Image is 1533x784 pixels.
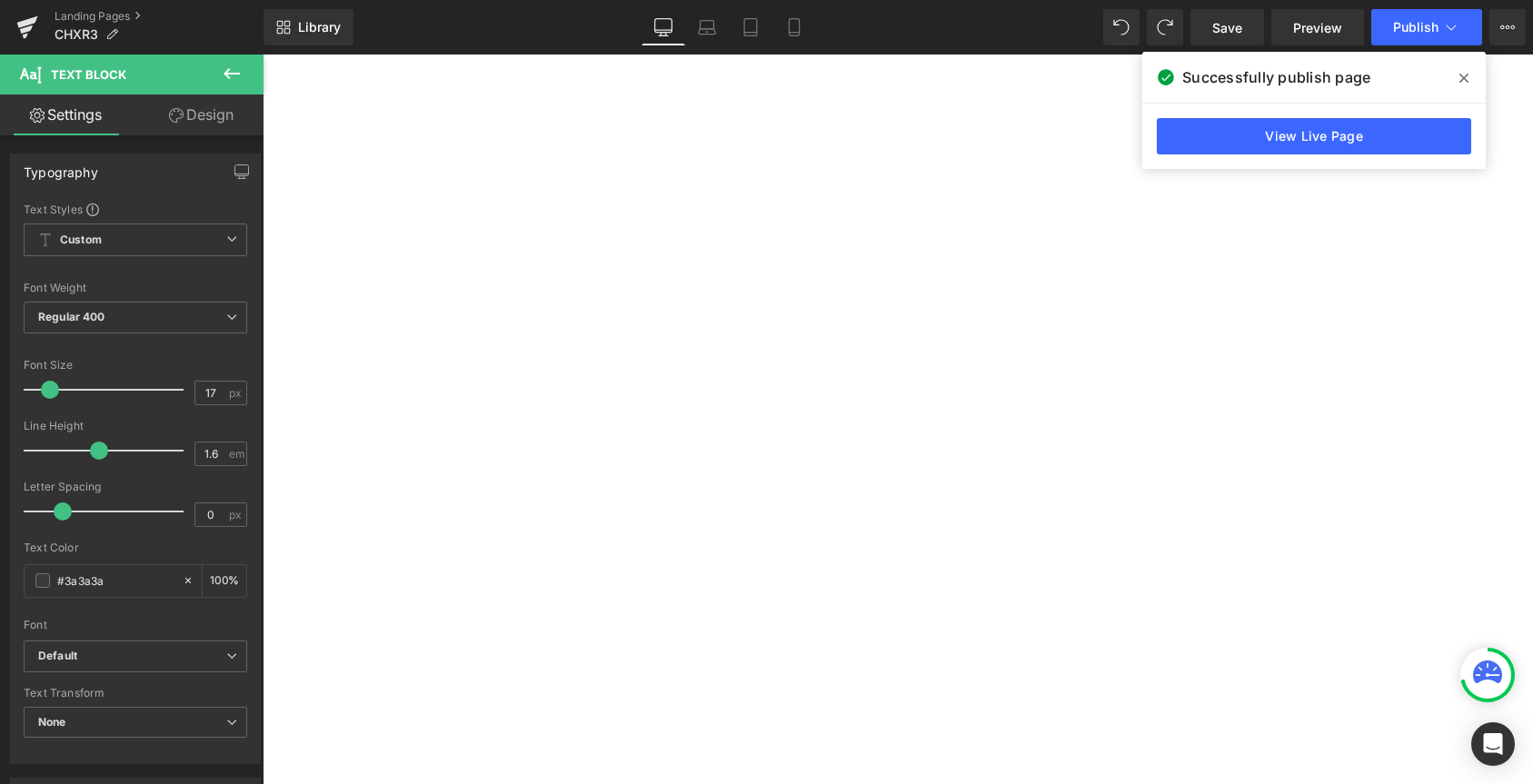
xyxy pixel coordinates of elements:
span: Library [298,19,341,35]
div: Text Color [24,541,247,554]
div: Font Weight [24,282,247,294]
a: Tablet [729,9,772,45]
div: Letter Spacing [24,481,247,493]
div: Open Intercom Messenger [1471,722,1515,766]
button: Publish [1371,9,1482,45]
a: Mobile [772,9,816,45]
div: Font [24,619,247,631]
span: px [229,387,244,399]
input: Color [57,571,174,590]
span: Save [1212,18,1242,37]
span: em [229,448,244,460]
a: Desktop [642,9,685,45]
div: % [203,565,246,597]
a: Landing Pages [55,9,264,24]
button: More [1489,9,1526,45]
div: Text Styles [24,202,247,216]
div: Typography [24,154,98,180]
a: New Library [264,9,353,45]
button: Redo [1147,9,1183,45]
a: Design [135,94,267,135]
span: Preview [1293,18,1342,37]
b: None [38,715,66,729]
a: View Live Page [1157,118,1471,154]
span: Text Block [51,67,126,82]
span: Publish [1393,20,1438,35]
span: px [229,509,244,521]
a: Preview [1271,9,1364,45]
span: Successfully publish page [1182,66,1370,88]
div: Text Transform [24,687,247,700]
span: CHXR3 [55,27,98,42]
b: Custom [60,233,102,248]
a: Laptop [685,9,729,45]
div: Font Size [24,359,247,372]
button: Undo [1103,9,1140,45]
i: Default [38,649,77,664]
b: Regular 400 [38,310,105,323]
div: Line Height [24,420,247,432]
